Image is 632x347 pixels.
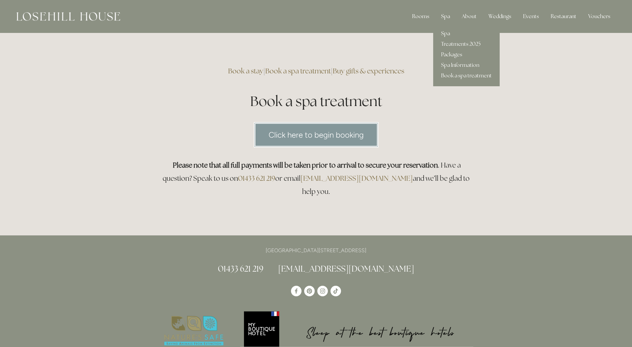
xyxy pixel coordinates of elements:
[317,286,328,296] a: Instagram
[228,67,263,75] a: Book a stay
[407,10,434,23] div: Rooms
[159,159,473,198] h3: . Have a question? Speak to us on or email and we’ll be glad to help you.
[278,263,414,274] a: [EMAIL_ADDRESS][DOMAIN_NAME]
[433,28,500,39] a: Spa
[433,49,500,60] a: Packages
[218,263,263,274] a: 01433 621 219
[291,286,302,296] a: Losehill House Hotel & Spa
[159,246,473,255] p: [GEOGRAPHIC_DATA][STREET_ADDRESS]
[436,10,455,23] div: Spa
[240,310,474,347] img: My Boutique Hotel - Logo
[433,39,500,49] a: Treatments 2025
[333,67,404,75] a: Buy gifts & experiences
[254,122,379,147] a: Click here to begin booking
[330,286,341,296] a: TikTok
[16,12,120,21] img: Losehill House
[545,10,582,23] div: Restaurant
[238,174,275,183] a: 01433 621 219
[433,60,500,70] a: Spa Information
[483,10,516,23] div: Weddings
[265,67,331,75] a: Book a spa treatment
[518,10,544,23] div: Events
[304,286,315,296] a: Pinterest
[159,65,473,78] h3: | |
[173,161,438,170] strong: Please note that all full payments will be taken prior to arrival to secure your reservation
[159,92,473,111] h1: Book a spa treatment
[301,174,413,183] a: [EMAIL_ADDRESS][DOMAIN_NAME]
[433,70,500,81] a: Book a spa treatment
[457,10,482,23] div: About
[583,10,616,23] a: Vouchers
